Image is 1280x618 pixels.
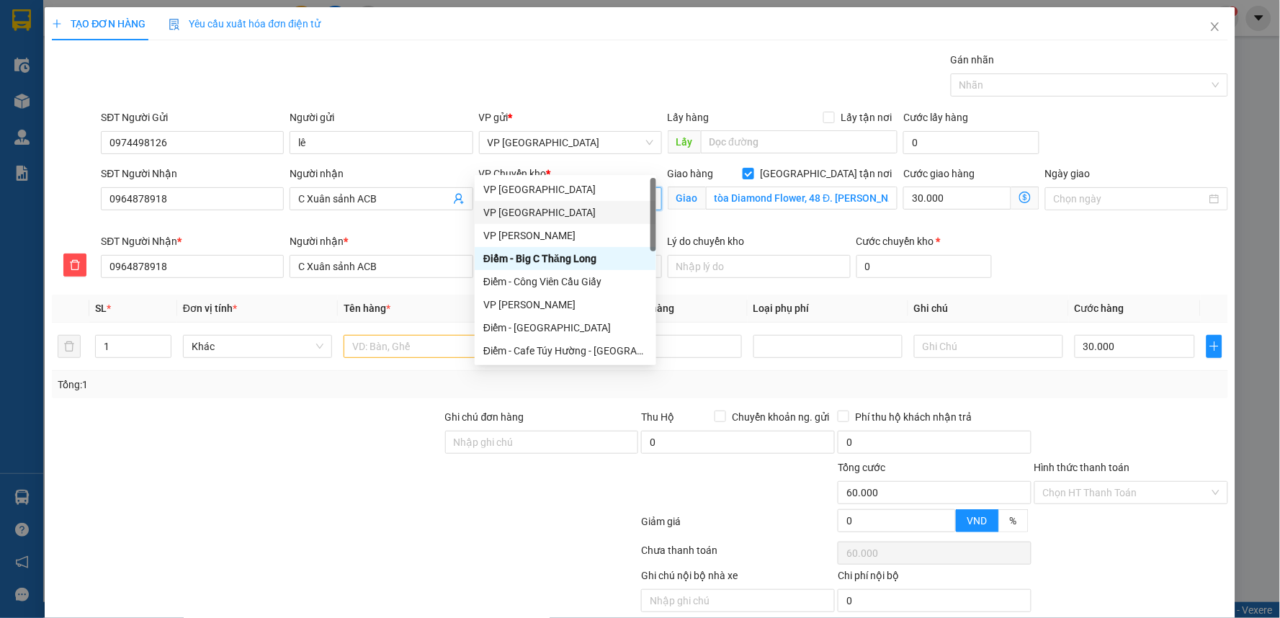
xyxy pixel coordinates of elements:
[101,166,284,182] div: SĐT Người Nhận
[475,247,656,270] div: Điểm - Big C Thăng Long
[483,251,648,267] div: Điểm - Big C Thăng Long
[726,409,835,425] span: Chuyển khoản ng. gửi
[475,224,656,247] div: VP Nguyễn Xiển
[52,19,62,29] span: plus
[668,112,710,123] span: Lấy hàng
[668,130,701,153] span: Lấy
[1054,191,1207,207] input: Ngày giao
[475,201,656,224] div: VP Thái Bình
[18,104,215,153] b: GỬI : VP [GEOGRAPHIC_DATA]
[18,18,90,90] img: logo.jpg
[95,303,107,314] span: SL
[640,514,836,539] div: Giảm giá
[290,233,473,249] div: Người nhận
[701,130,898,153] input: Dọc đường
[169,19,180,30] img: icon
[640,542,836,568] div: Chưa thanh toán
[856,233,993,249] div: Cước chuyển kho
[344,303,390,314] span: Tên hàng
[483,274,648,290] div: Điểm - Công Viên Cầu Giấy
[488,132,653,153] span: VP Tiền Hải
[101,109,284,125] div: SĐT Người Gửi
[192,336,323,357] span: Khác
[483,320,648,336] div: Điểm - [GEOGRAPHIC_DATA]
[668,255,851,278] input: Lý do chuyển kho
[835,109,898,125] span: Lấy tận nơi
[101,233,284,249] div: SĐT Người Nhận
[967,515,988,527] span: VND
[58,335,81,358] button: delete
[908,295,1069,323] th: Ghi chú
[1207,341,1222,352] span: plus
[344,335,493,358] input: VD: Bàn, Ghế
[1207,335,1222,358] button: plus
[903,112,968,123] label: Cước lấy hàng
[668,168,714,179] span: Giao hàng
[58,377,494,393] div: Tổng: 1
[483,297,648,313] div: VP [PERSON_NAME]
[748,295,908,323] th: Loại phụ phí
[1075,303,1124,314] span: Cước hàng
[838,568,1031,589] div: Chi phí nội bộ
[483,228,648,243] div: VP [PERSON_NAME]
[483,343,648,359] div: Điểm - Cafe Túy Hường - [GEOGRAPHIC_DATA]
[479,168,547,179] span: VP Chuyển kho
[169,18,321,30] span: Yêu cầu xuất hóa đơn điện tử
[641,411,674,423] span: Thu Hộ
[1045,168,1091,179] label: Ngày giao
[475,316,656,339] div: Điểm - Nam Định
[52,18,146,30] span: TẠO ĐƠN HÀNG
[1034,462,1130,473] label: Hình thức thanh toán
[622,335,742,358] input: 0
[135,35,602,53] li: 237 [PERSON_NAME] , [GEOGRAPHIC_DATA]
[475,178,656,201] div: VP Nam Trung
[445,431,639,454] input: Ghi chú đơn hàng
[290,109,473,125] div: Người gửi
[706,187,898,210] input: Giao tận nơi
[903,187,1011,210] input: Cước giao hàng
[475,270,656,293] div: Điểm - Công Viên Cầu Giấy
[453,193,465,205] span: user-add
[475,293,656,316] div: VP Phạm Văn Đồng
[903,168,975,179] label: Cước giao hàng
[668,236,745,247] label: Lý do chuyển kho
[290,255,473,278] input: Tên người nhận
[183,303,237,314] span: Đơn vị tính
[479,109,662,125] div: VP gửi
[849,409,977,425] span: Phí thu hộ khách nhận trả
[641,568,835,589] div: Ghi chú nội bộ nhà xe
[483,205,648,220] div: VP [GEOGRAPHIC_DATA]
[1195,7,1235,48] button: Close
[63,254,86,277] button: delete
[951,54,995,66] label: Gán nhãn
[101,255,284,278] input: SĐT người nhận
[135,53,602,71] li: Hotline: 1900 3383, ĐT/Zalo : 0862837383
[754,166,898,182] span: [GEOGRAPHIC_DATA] tận nơi
[475,339,656,362] div: Điểm - Cafe Túy Hường - Diêm Điền
[838,462,885,473] span: Tổng cước
[914,335,1063,358] input: Ghi Chú
[290,166,473,182] div: Người nhận
[1010,515,1017,527] span: %
[641,589,835,612] input: Nhập ghi chú
[483,182,648,197] div: VP [GEOGRAPHIC_DATA]
[903,131,1039,154] input: Cước lấy hàng
[668,187,706,210] span: Giao
[1019,192,1031,203] span: dollar-circle
[64,259,86,271] span: delete
[445,411,524,423] label: Ghi chú đơn hàng
[1209,21,1221,32] span: close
